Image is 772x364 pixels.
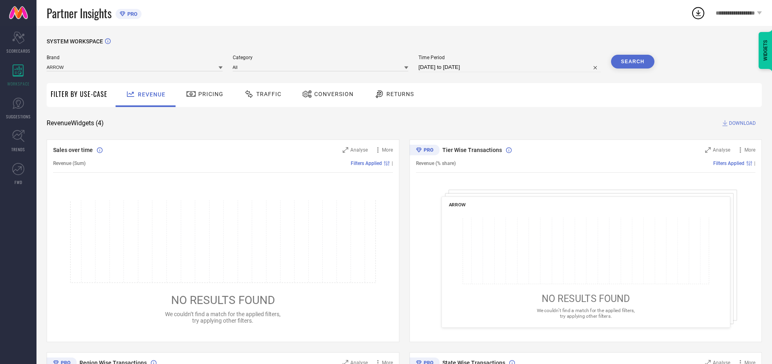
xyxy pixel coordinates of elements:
[611,55,655,69] button: Search
[47,5,112,21] span: Partner Insights
[350,147,368,153] span: Analyse
[442,147,502,153] span: Tier Wise Transactions
[691,6,706,20] div: Open download list
[6,48,30,54] span: SCORECARDS
[418,55,601,60] span: Time Period
[416,161,456,166] span: Revenue (% share)
[11,146,25,152] span: TRENDS
[418,62,601,72] input: Select time period
[744,147,755,153] span: More
[138,91,165,98] span: Revenue
[448,202,465,208] span: ARROW
[410,145,440,157] div: Premium
[343,147,348,153] svg: Zoom
[705,147,711,153] svg: Zoom
[392,161,393,166] span: |
[165,311,281,324] span: We couldn’t find a match for the applied filters, try applying other filters.
[53,147,93,153] span: Sales over time
[6,113,31,120] span: SUGGESTIONS
[51,89,107,99] span: Filter By Use-Case
[7,81,30,87] span: WORKSPACE
[386,91,414,97] span: Returns
[351,161,382,166] span: Filters Applied
[233,55,409,60] span: Category
[536,308,635,319] span: We couldn’t find a match for the applied filters, try applying other filters.
[47,55,223,60] span: Brand
[198,91,223,97] span: Pricing
[713,161,744,166] span: Filters Applied
[125,11,137,17] span: PRO
[314,91,354,97] span: Conversion
[713,147,730,153] span: Analyse
[541,293,630,304] span: NO RESULTS FOUND
[171,293,275,307] span: NO RESULTS FOUND
[47,119,104,127] span: Revenue Widgets ( 4 )
[729,119,756,127] span: DOWNLOAD
[53,161,86,166] span: Revenue (Sum)
[382,147,393,153] span: More
[15,179,22,185] span: FWD
[256,91,281,97] span: Traffic
[754,161,755,166] span: |
[47,38,103,45] span: SYSTEM WORKSPACE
